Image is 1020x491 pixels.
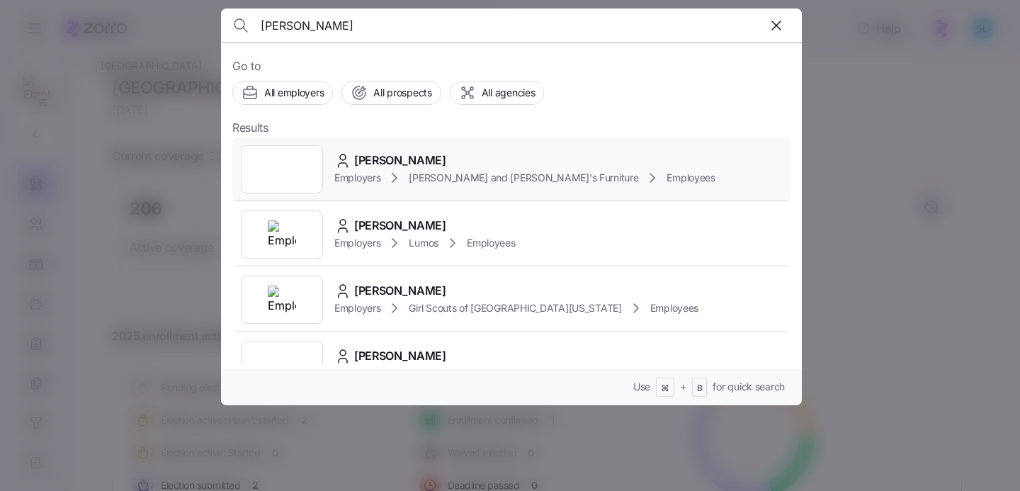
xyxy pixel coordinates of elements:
span: All prospects [373,86,431,100]
span: B [697,383,703,395]
button: All agencies [450,81,545,105]
span: Employers [334,301,380,315]
span: + [680,380,686,394]
img: Employer logo [268,220,296,249]
span: [PERSON_NAME] [354,152,446,169]
span: [PERSON_NAME] [354,217,446,235]
span: All agencies [482,86,535,100]
span: [PERSON_NAME] and [PERSON_NAME]'s Furniture [409,171,638,185]
span: Employees [467,236,515,250]
span: Go to [232,57,790,75]
span: Results [232,119,268,137]
span: Employers [334,236,380,250]
span: Employees [667,171,715,185]
button: All prospects [341,81,441,105]
span: Lumos [409,236,438,250]
span: for quick search [713,380,785,394]
span: All employers [264,86,324,100]
span: [PERSON_NAME] [354,347,446,365]
span: Employers [334,171,380,185]
span: Use [633,380,650,394]
button: All employers [232,81,333,105]
span: Girl Scouts of [GEOGRAPHIC_DATA][US_STATE] [409,301,621,315]
span: [PERSON_NAME] [354,282,446,300]
img: Employer logo [268,286,296,314]
span: Employees [650,301,698,315]
span: ⌘ [661,383,669,395]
